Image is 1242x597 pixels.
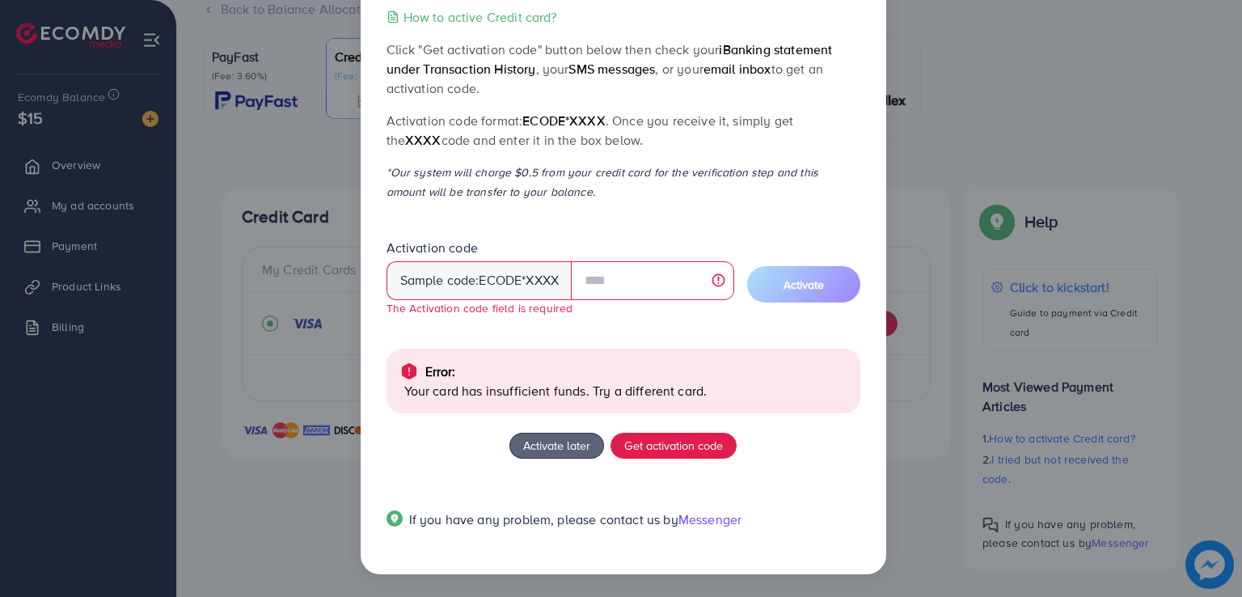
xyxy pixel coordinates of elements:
p: *Our system will charge $0.5 from your credit card for the verification step and this amount will... [387,163,860,201]
span: SMS messages [568,60,655,78]
span: XXXX [405,131,441,149]
p: Click "Get activation code" button below then check your , your , or your to get an activation code. [387,40,860,98]
span: Messenger [678,510,741,528]
img: Popup guide [387,510,403,527]
button: Activate later [509,433,604,459]
button: Get activation code [610,433,737,459]
span: Get activation code [624,437,723,454]
span: If you have any problem, please contact us by [409,510,678,528]
span: ecode*XXXX [522,112,606,129]
span: ecode [479,271,522,290]
span: Activate [784,277,824,293]
p: Activation code format: . Once you receive it, simply get the code and enter it in the box below. [387,111,860,150]
div: Sample code: *XXXX [387,261,572,300]
label: Activation code [387,239,478,257]
p: Error: [425,362,456,381]
p: How to active Credit card? [403,7,557,27]
span: iBanking statement under Transaction History [387,40,833,78]
span: email inbox [703,60,771,78]
img: alert [399,362,419,381]
span: Activate later [523,437,590,454]
p: Your card has insufficient funds. Try a different card. [404,381,847,400]
small: The Activation code field is required [387,300,573,315]
button: Activate [747,266,860,303]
